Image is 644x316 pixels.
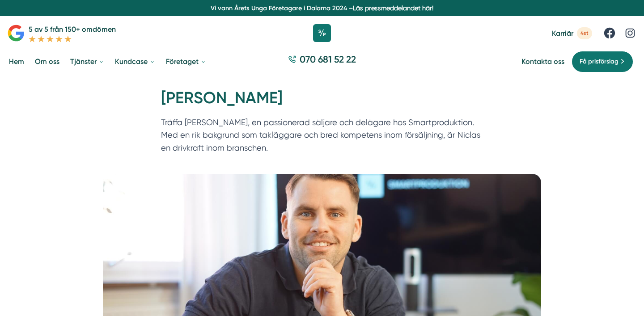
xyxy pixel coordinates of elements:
h1: [PERSON_NAME] [161,87,483,116]
a: 070 681 52 22 [284,53,360,70]
span: 4st [577,27,592,39]
p: 5 av 5 från 150+ omdömen [29,24,116,35]
p: Vi vann Årets Unga Företagare i Dalarna 2024 – [4,4,640,13]
a: Få prisförslag [572,51,633,72]
span: Karriär [552,29,573,38]
a: Hem [7,50,26,73]
p: Träffa [PERSON_NAME], en passionerad säljare och delägare hos Smartproduktion. Med en rik bakgrun... [161,116,483,159]
span: 070 681 52 22 [300,53,356,66]
a: Tjänster [68,50,106,73]
a: Karriär 4st [552,27,592,39]
a: Kundcase [113,50,157,73]
a: Om oss [33,50,61,73]
a: Läs pressmeddelandet här! [353,4,433,12]
span: Få prisförslag [580,57,619,67]
a: Kontakta oss [521,57,564,66]
a: Företaget [164,50,208,73]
